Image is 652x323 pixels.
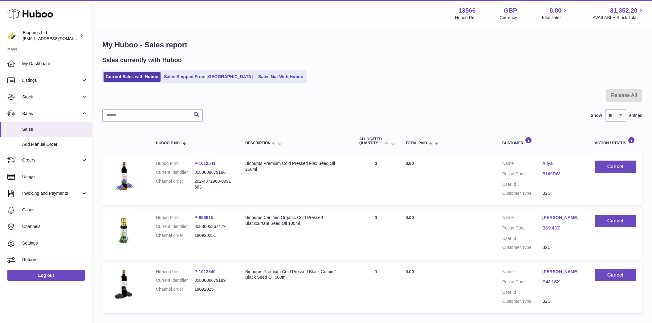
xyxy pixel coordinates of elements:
dt: Customer Type [502,245,542,250]
span: Total paid [405,141,427,145]
a: G43 1SX [542,279,582,285]
span: 31,352.20 [610,6,638,15]
td: 1 [353,154,399,205]
dt: Current identifier [156,224,194,229]
dt: User Id [502,289,542,295]
span: 0.00 [405,215,414,220]
img: 135661728897819.jpg [108,269,139,300]
div: Biopurus Premium Cold Pressed Flax Seed Oil 250ml [245,161,347,172]
a: Log out [7,270,85,281]
div: Customer [502,137,582,145]
span: AVAILABLE Stock Total [593,15,645,21]
img: 135661728898442.jpg [108,161,139,191]
a: Aliya [542,161,582,166]
td: 1 [353,209,399,260]
dt: Postal Code [502,225,542,233]
span: My Dashboard [22,61,88,67]
dt: Name [502,215,542,222]
div: Biopurus Certified Organic Cold Pressed Blackcurrant Seed Oil 100ml [245,215,347,226]
strong: GBP [504,6,517,15]
a: 31,352.20 AVAILABLE Stock Total [593,6,645,21]
dt: Current identifier [156,277,194,283]
span: Usage [22,174,88,180]
span: Stock [22,94,81,100]
span: Settings [22,240,88,246]
div: Currency [500,15,517,21]
span: Huboo P no [156,141,180,145]
div: Biopurus Premium Cold Pressed Black Cumin / Black Seed Oil 500ml [245,269,347,281]
img: 135661717143592.jpg [108,215,139,245]
div: Huboo Ref [455,15,476,21]
div: Action / Status [595,137,636,145]
a: Current Sales with Huboo [104,72,161,82]
a: BS9 4SZ [542,225,582,231]
dd: 8588009679189 [194,277,233,283]
span: Sales [22,126,88,132]
dd: 180920251 [194,233,233,238]
span: ALLOCATED Quantity [359,137,384,145]
img: internalAdmin-13566@internal.huboo.com [7,31,17,40]
dt: Customer Type [502,190,542,196]
dd: 8588005367479 [194,224,233,229]
span: Description [245,141,271,145]
dt: User Id [502,181,542,187]
dt: Huboo P no [156,161,194,166]
a: [PERSON_NAME] [542,269,582,275]
a: P-1012540 [194,269,216,274]
button: Cancel [595,215,636,227]
a: Sales Shipped From [GEOGRAPHIC_DATA] [162,72,255,82]
span: Cases [22,207,88,213]
span: [EMAIL_ADDRESS][DOMAIN_NAME] [23,36,91,41]
span: entries [629,113,642,118]
a: P-986915 [194,215,213,220]
dt: Current identifier [156,169,194,175]
span: 8.80 [405,161,414,166]
dt: User Id [502,236,542,241]
button: Cancel [595,269,636,281]
span: Total sales [541,15,568,21]
a: 8.80 Total sales [541,6,568,21]
dt: Huboo P no [156,215,194,221]
dt: Huboo P no [156,269,194,275]
span: Add Manual Order [22,142,88,147]
dd: 18092025 [194,286,233,292]
dt: Channel order [156,233,194,238]
span: Orders [22,157,81,163]
h1: My Huboo - Sales report [102,40,642,50]
dd: B2C [542,298,582,304]
span: Returns [22,257,88,263]
button: Cancel [595,161,636,173]
dt: Name [502,269,542,276]
label: Show [591,113,602,118]
dt: Postal Code [502,171,542,178]
dt: Name [502,161,542,168]
dt: Postal Code [502,279,542,286]
span: Invoicing and Payments [22,190,81,196]
dt: Customer Type [502,298,542,304]
dd: 8588009679196 [194,169,233,175]
a: P-1012541 [194,161,216,166]
strong: 13566 [458,6,476,15]
dt: Channel order [156,178,194,190]
td: 1 [353,263,399,314]
h2: Sales currently with Huboo [102,56,182,64]
span: Sales [22,111,81,117]
span: 8.80 [550,6,562,15]
span: Channels [22,224,88,229]
a: Sales Not With Huboo [256,72,305,82]
span: Listings [22,78,81,83]
span: 0.00 [405,269,414,274]
a: B109DW [542,171,582,177]
dd: 202-4372968-8991563 [194,178,233,190]
dt: Channel order [156,286,194,292]
dd: B2C [542,245,582,250]
div: Biopurus Ltd [23,30,78,42]
a: [PERSON_NAME] [542,215,582,221]
dd: B2C [542,190,582,196]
